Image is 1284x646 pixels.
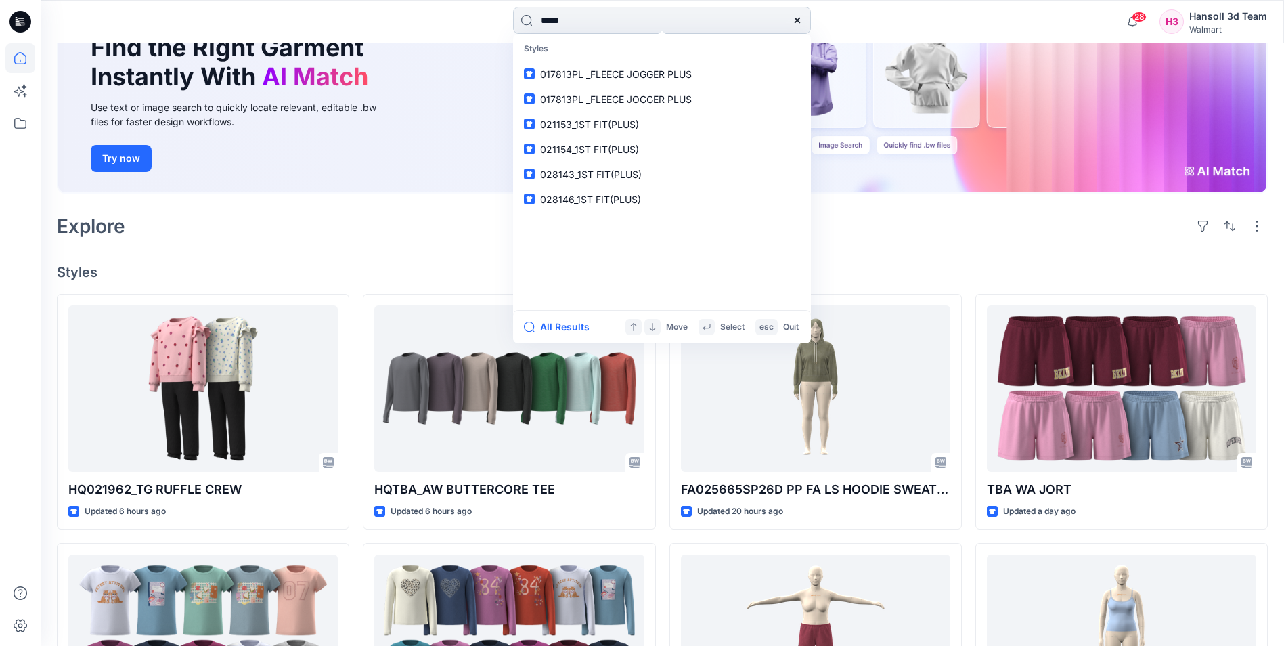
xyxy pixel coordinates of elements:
div: Walmart [1189,24,1267,35]
p: esc [759,320,774,335]
a: 028146_1ST FIT(PLUS) [516,187,808,212]
a: TBA WA JORT [987,305,1256,471]
p: Updated 6 hours ago [391,504,472,519]
p: TBA WA JORT [987,480,1256,499]
div: Use text or image search to quickly locate relevant, editable .bw files for faster design workflows. [91,100,395,129]
p: FA025665SP26D PP FA LS HOODIE SWEATSHIRT [681,480,950,499]
a: HQTBA_AW BUTTERCORE TEE [374,305,644,471]
button: All Results [524,319,598,335]
h4: Styles [57,264,1268,280]
p: HQTBA_AW BUTTERCORE TEE [374,480,644,499]
a: 021153_1ST FIT(PLUS) [516,112,808,137]
span: AI Match [262,62,368,91]
span: 028143_1ST FIT(PLUS) [540,169,642,180]
p: Select [720,320,745,335]
p: Updated 20 hours ago [697,504,783,519]
h1: Find the Right Garment Instantly With [91,33,375,91]
span: 28 [1132,12,1147,22]
p: Updated a day ago [1003,504,1076,519]
a: 017813PL _FLEECE JOGGER PLUS [516,62,808,87]
button: Try now [91,145,152,172]
a: HQ021962_TG RUFFLE CREW [68,305,338,471]
p: HQ021962_TG RUFFLE CREW [68,480,338,499]
p: Styles [516,37,808,62]
h2: Explore [57,215,125,237]
a: FA025665SP26D PP FA LS HOODIE SWEATSHIRT [681,305,950,471]
p: Quit [783,320,799,335]
p: Updated 6 hours ago [85,504,166,519]
div: Hansoll 3d Team [1189,8,1267,24]
a: 028143_1ST FIT(PLUS) [516,162,808,187]
span: 028146_1ST FIT(PLUS) [540,194,641,205]
a: 017813PL _FLEECE JOGGER PLUS [516,87,808,112]
span: 021154_1ST FIT(PLUS) [540,144,639,155]
span: 017813PL _FLEECE JOGGER PLUS [540,68,692,80]
div: H3 [1159,9,1184,34]
a: 021154_1ST FIT(PLUS) [516,137,808,162]
span: 021153_1ST FIT(PLUS) [540,119,639,130]
p: Move [666,320,688,335]
span: 017813PL _FLEECE JOGGER PLUS [540,93,692,105]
